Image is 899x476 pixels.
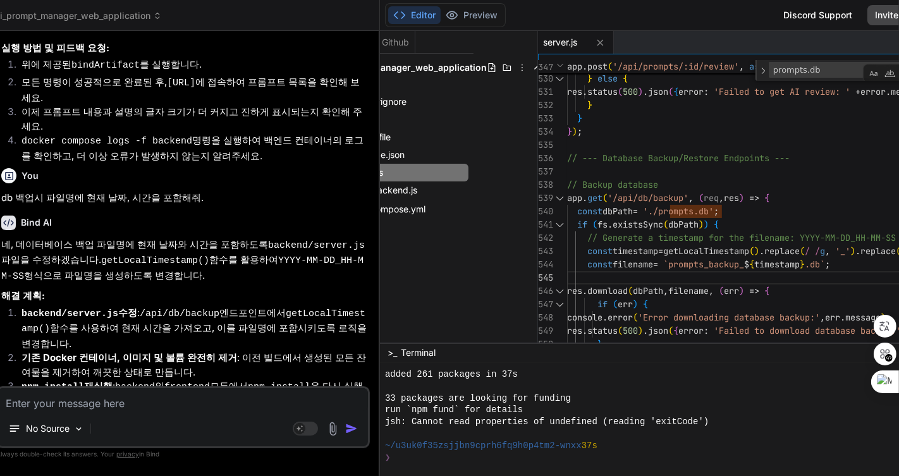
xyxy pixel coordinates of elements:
code: [URL] [167,78,195,88]
span: '_' [835,245,850,257]
code: backend/server.js [21,308,118,319]
span: if [577,219,587,230]
span: => [749,285,759,296]
span: '/api/prompts/:id/review' [613,61,739,72]
span: , [739,61,744,72]
span: jsh: Cannot read properties of undefined (reading 'exitCode') [385,416,709,428]
li: 이제 프롬프트 내용과 설명의 글자 크기가 더 커지고 진하게 표시되는지 확인해 주세요. [11,105,367,133]
span: '/api/db/backup' [608,192,688,204]
h6: Bind AI [21,216,52,229]
span: { [764,285,769,296]
span: error [678,86,704,97]
span: ( [608,61,613,72]
div: 540 [538,205,551,218]
span: app [567,61,582,72]
span: , [663,285,668,296]
div: 530 [538,72,551,85]
span: // Generate a timestamp for the filename: YYYY-MM- [587,232,840,243]
span: timestamp [613,245,658,257]
span: app [567,192,582,204]
span: res [567,325,582,336]
span: } [597,338,602,350]
span: ; [825,259,830,270]
span: else [597,73,618,84]
span: console [567,312,602,323]
span: ( [668,325,673,336]
span: = [658,245,663,257]
span: , [709,285,714,296]
div: Click to collapse the range. [552,192,568,205]
span: 500 [623,86,638,97]
span: ( [628,285,633,296]
div: Github [363,36,415,49]
div: 541 [538,218,551,231]
div: 546 [538,284,551,298]
span: message [845,312,881,323]
img: Pick Models [73,424,84,434]
span: ) [638,86,643,97]
div: 534 [538,125,551,138]
span: . [582,61,587,72]
span: DD_HH-MM-SS [840,232,896,243]
span: ( [800,245,805,257]
span: { [623,73,628,84]
p: 네, 데이터베이스 백업 파일명에 현재 날짜와 시간을 포함하도록 파일을 수정하겠습니다. 함수를 활용하여 형식으로 파일명을 생성하도록 변경합니다. [1,238,367,284]
strong: 재실행 [21,380,113,392]
span: server.js [543,36,577,49]
span: run `npm fund` for details [385,404,523,416]
span: ( [618,86,623,97]
div: Click to collapse the range. [552,72,568,85]
div: 539 [538,192,551,205]
p: No Source [26,422,70,435]
strong: 실행 방법 및 피드백 요청: [1,42,109,54]
span: dbPath [602,205,633,217]
span: ( [633,312,638,323]
span: // Backup database [567,179,658,190]
span: ( [618,325,623,336]
div: Match Case (Alt+C) [867,67,880,80]
span: . [608,219,613,230]
span: ' [709,205,714,217]
span: ) [633,298,638,310]
span: >_ [388,346,397,359]
span: err [618,298,633,310]
span: error [860,86,886,97]
span: . [840,312,845,323]
span: const [587,259,613,270]
span: replace [764,245,800,257]
span: { [673,86,678,97]
span: get [587,192,602,204]
div: 536 [538,152,551,165]
span: . [643,86,648,97]
span: ) [704,219,709,230]
div: 542 [538,231,551,245]
span: . [582,285,587,296]
code: YYYY-MM-DD_HH-MM-SS [1,255,364,282]
div: 549 [538,324,551,338]
span: ; [577,126,582,137]
span: , [688,192,694,204]
span: filename [613,259,653,270]
code: frontend [164,382,210,393]
code: docker compose logs -f backend [21,136,192,147]
span: filename [668,285,709,296]
div: 548 [538,311,551,324]
div: 550 [538,338,551,351]
span: ) [739,192,744,204]
span: ( [663,219,668,230]
li: 위에 제공된 를 실행합니다. [11,58,367,75]
button: Preview [441,6,503,24]
span: => [749,192,759,204]
code: npm install [21,382,84,393]
p: db 백업시 파일명에 현재 날짜, 시간을 포함해줘. [1,191,367,205]
div: 537 [538,165,551,178]
div: Click to collapse the range. [552,284,568,298]
span: existsSync [613,219,663,230]
span: dbPath [633,285,663,296]
span: ) [850,245,855,257]
span: error [608,312,633,323]
span: = [653,259,658,270]
span: 'Failed to get AI review: ' [714,86,850,97]
span: ( [719,285,724,296]
span: ( [613,298,618,310]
